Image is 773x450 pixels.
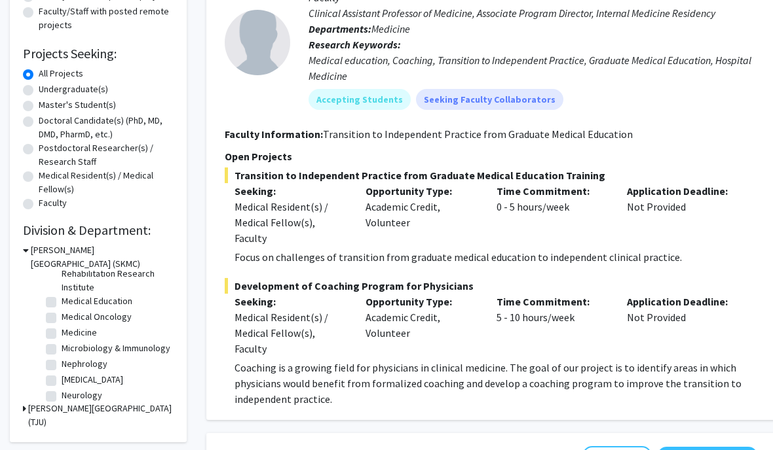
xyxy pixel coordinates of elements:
[225,128,323,141] b: Faculty Information:
[617,294,748,357] div: Not Provided
[225,279,758,294] span: Development of Coaching Program for Physicians
[235,310,346,357] div: Medical Resident(s) / Medical Fellow(s), Faculty
[62,295,132,309] label: Medical Education
[28,402,174,430] h3: [PERSON_NAME][GEOGRAPHIC_DATA] (TJU)
[366,184,477,199] p: Opportunity Type:
[627,184,738,199] p: Application Deadline:
[235,294,346,310] p: Seeking:
[235,250,758,266] p: Focus on challenges of transition from graduate medical education to independent clinical practice.
[235,184,346,199] p: Seeking:
[235,199,346,247] div: Medical Resident(s) / Medical Fellow(s), Faculty
[62,326,97,340] label: Medicine
[225,149,758,165] p: Open Projects
[416,90,563,111] mat-chip: Seeking Faculty Collaborators
[371,23,410,36] span: Medicine
[309,39,401,52] b: Research Keywords:
[62,389,102,403] label: Neurology
[39,114,174,142] label: Doctoral Candidate(s) (PhD, MD, DMD, PharmD, etc.)
[309,23,371,36] b: Departments:
[39,197,67,211] label: Faculty
[366,294,477,310] p: Opportunity Type:
[62,342,170,356] label: Microbiology & Immunology
[309,6,758,22] p: Clinical Assistant Professor of Medicine, Associate Program Director, Internal Medicine Residency
[62,311,132,324] label: Medical Oncology
[23,223,174,239] h2: Division & Department:
[39,99,116,113] label: Master's Student(s)
[617,184,748,247] div: Not Provided
[487,184,618,247] div: 0 - 5 hours/week
[497,184,608,199] p: Time Commitment:
[487,294,618,357] div: 5 - 10 hours/week
[309,53,758,84] div: Medical education, Coaching, Transition to Independent Practice, Graduate Medical Education, Hosp...
[225,168,758,184] span: Transition to Independent Practice from Graduate Medical Education Training
[23,46,174,62] h2: Projects Seeking:
[39,169,174,197] label: Medical Resident(s) / Medical Fellow(s)
[323,128,633,141] fg-read-more: Transition to Independent Practice from Graduate Medical Education
[39,142,174,169] label: Postdoctoral Researcher(s) / Research Staff
[62,373,123,387] label: [MEDICAL_DATA]
[309,90,411,111] mat-chip: Accepting Students
[39,83,108,97] label: Undergraduate(s)
[62,254,170,295] label: [PERSON_NAME] Rehabilitation Research Institute
[356,294,487,357] div: Academic Credit, Volunteer
[62,358,107,372] label: Nephrology
[31,244,174,271] h3: [PERSON_NAME][GEOGRAPHIC_DATA] (SKMC)
[356,184,487,247] div: Academic Credit, Volunteer
[235,360,758,407] p: Coaching is a growing field for physicians in clinical medicine. The goal of our project is to id...
[497,294,608,310] p: Time Commitment:
[39,67,83,81] label: All Projects
[10,391,56,440] iframe: Chat
[39,5,174,33] label: Faculty/Staff with posted remote projects
[627,294,738,310] p: Application Deadline:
